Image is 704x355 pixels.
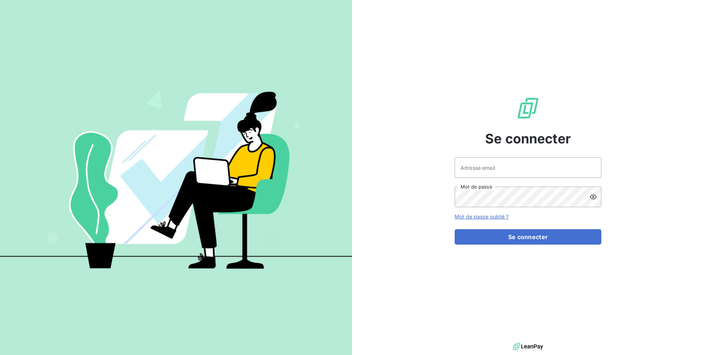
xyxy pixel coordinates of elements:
button: Se connecter [455,229,601,245]
img: Logo LeanPay [516,96,540,120]
span: Se connecter [485,129,571,149]
input: placeholder [455,157,601,178]
a: Mot de passe oublié ? [455,213,509,220]
img: logo [513,341,543,352]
